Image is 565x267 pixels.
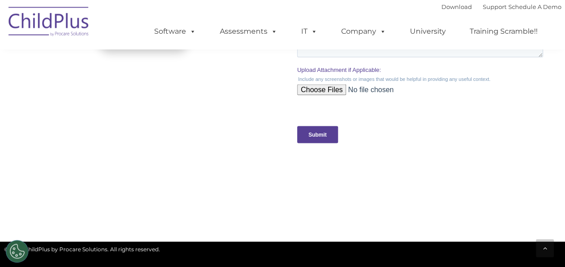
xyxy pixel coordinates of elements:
a: University [401,22,455,40]
font: | [441,3,561,10]
a: Company [332,22,395,40]
a: Software [145,22,205,40]
button: Cookies Settings [6,240,28,263]
span: © 2025 ChildPlus by Procare Solutions. All rights reserved. [4,246,160,253]
a: Download [441,3,472,10]
a: Support [483,3,507,10]
a: Assessments [211,22,286,40]
a: Training Scramble!! [461,22,547,40]
a: IT [292,22,326,40]
span: Last name [125,59,152,66]
a: Schedule A Demo [508,3,561,10]
span: Phone number [125,96,163,103]
img: ChildPlus by Procare Solutions [4,0,94,45]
